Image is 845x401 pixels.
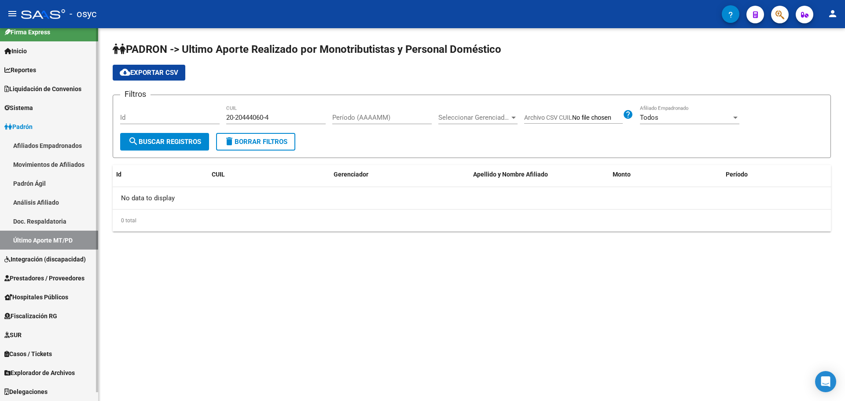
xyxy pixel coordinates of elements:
[113,165,208,184] datatable-header-cell: Id
[473,171,548,178] span: Apellido y Nombre Afiliado
[815,371,836,392] div: Open Intercom Messenger
[212,171,225,178] span: CUIL
[4,103,33,113] span: Sistema
[4,65,36,75] span: Reportes
[572,114,623,122] input: Archivo CSV CUIL
[113,43,501,55] span: PADRON -> Ultimo Aporte Realizado por Monotributistas y Personal Doméstico
[4,46,27,56] span: Inicio
[438,114,510,121] span: Seleccionar Gerenciador
[116,171,121,178] span: Id
[120,67,130,77] mat-icon: cloud_download
[128,138,201,146] span: Buscar Registros
[120,88,151,100] h3: Filtros
[120,133,209,151] button: Buscar Registros
[4,368,75,378] span: Explorador de Archivos
[70,4,97,24] span: - osyc
[640,114,658,121] span: Todos
[524,114,572,121] span: Archivo CSV CUIL
[7,8,18,19] mat-icon: menu
[827,8,838,19] mat-icon: person
[4,122,33,132] span: Padrón
[470,165,609,184] datatable-header-cell: Apellido y Nombre Afiliado
[722,165,831,184] datatable-header-cell: Período
[4,27,50,37] span: Firma Express
[4,387,48,397] span: Delegaciones
[726,171,748,178] span: Período
[128,136,139,147] mat-icon: search
[4,254,86,264] span: Integración (discapacidad)
[4,84,81,94] span: Liquidación de Convenios
[4,292,68,302] span: Hospitales Públicos
[609,165,722,184] datatable-header-cell: Monto
[208,165,330,184] datatable-header-cell: CUIL
[4,330,22,340] span: SUR
[623,109,633,120] mat-icon: help
[224,136,235,147] mat-icon: delete
[113,210,831,232] div: 0 total
[113,65,185,81] button: Exportar CSV
[224,138,287,146] span: Borrar Filtros
[330,165,470,184] datatable-header-cell: Gerenciador
[334,171,368,178] span: Gerenciador
[113,187,831,209] div: No data to display
[120,69,178,77] span: Exportar CSV
[4,349,52,359] span: Casos / Tickets
[613,171,631,178] span: Monto
[4,311,57,321] span: Fiscalización RG
[216,133,295,151] button: Borrar Filtros
[4,273,84,283] span: Prestadores / Proveedores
